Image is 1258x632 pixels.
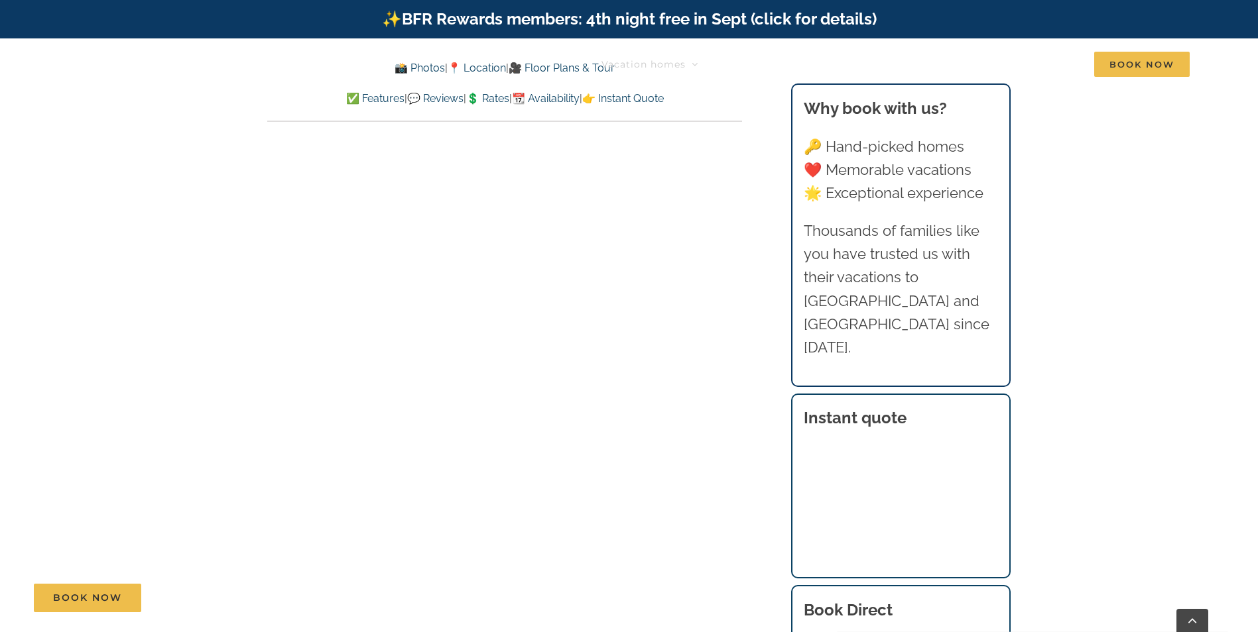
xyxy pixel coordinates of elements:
p: Thousands of families like you have trusted us with their vacations to [GEOGRAPHIC_DATA] and [GEO... [804,219,997,359]
span: About [948,60,980,69]
a: Book Now [34,584,141,612]
span: Things to do [728,60,794,69]
iframe: Booking/Inquiry Widget [804,445,997,544]
a: 💲 Rates [466,92,509,105]
a: Deals & More [837,51,918,78]
span: Book Now [1094,52,1190,77]
a: ✅ Features [346,92,405,105]
span: Contact [1023,60,1064,69]
span: Deals & More [837,60,906,69]
a: ✨BFR Rewards members: 4th night free in Sept (click for details) [382,9,877,28]
a: About [948,51,993,78]
p: 🔑 Hand-picked homes ❤️ Memorable vacations 🌟 Exceptional experience [804,135,997,205]
span: Vacation homes [601,60,686,69]
strong: Instant quote [804,408,907,427]
a: Contact [1023,51,1064,78]
b: Book Direct [804,600,893,619]
span: Book Now [53,592,122,604]
a: 📆 Availability [512,92,580,105]
a: 💬 Reviews [407,92,464,105]
a: Things to do [728,51,807,78]
img: Branson Family Retreats Logo [68,54,293,84]
a: 👉 Instant Quote [582,92,664,105]
nav: Main Menu [601,51,1190,78]
a: Vacation homes [601,51,698,78]
h3: Why book with us? [804,97,997,121]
